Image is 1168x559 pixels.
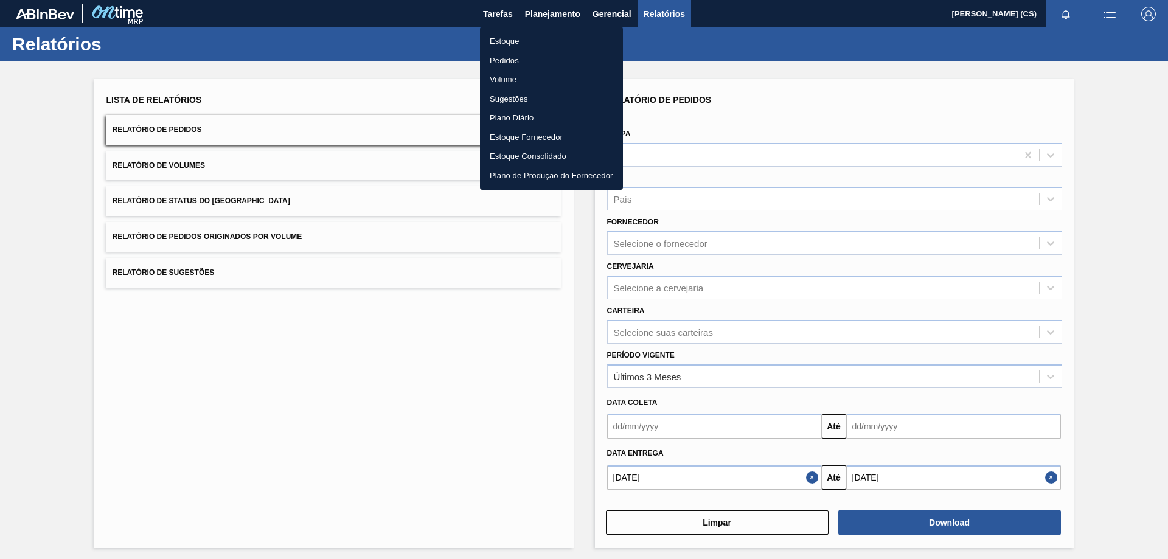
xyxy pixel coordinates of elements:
[480,128,623,147] a: Estoque Fornecedor
[480,147,623,166] a: Estoque Consolidado
[480,32,623,51] a: Estoque
[480,108,623,128] a: Plano Diário
[480,70,623,89] a: Volume
[480,166,623,186] a: Plano de Produção do Fornecedor
[480,51,623,71] a: Pedidos
[480,89,623,109] a: Sugestões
